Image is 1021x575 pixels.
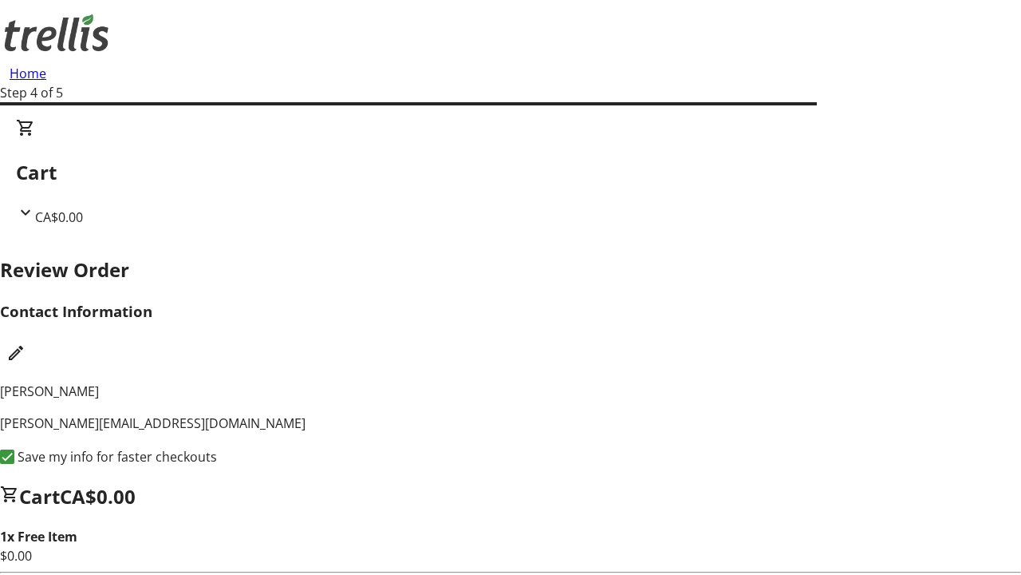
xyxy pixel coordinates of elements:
[16,158,1005,187] h2: Cart
[14,447,217,466] label: Save my info for faster checkouts
[60,483,136,510] span: CA$0.00
[16,118,1005,227] div: CartCA$0.00
[35,208,83,226] span: CA$0.00
[19,483,60,510] span: Cart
